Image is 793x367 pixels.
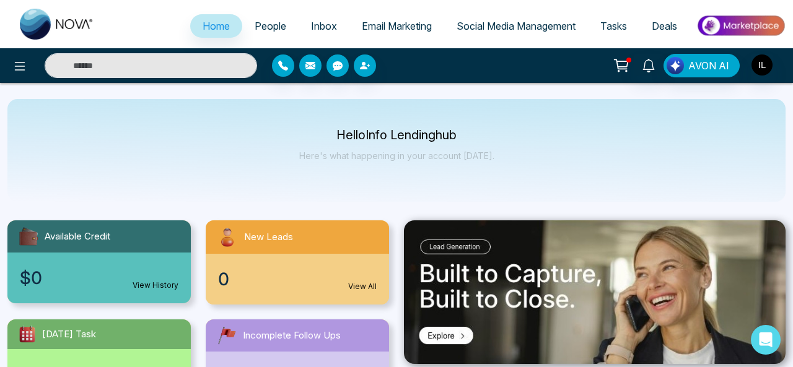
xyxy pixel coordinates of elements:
[667,57,684,74] img: Lead Flow
[751,325,781,355] div: Open Intercom Messenger
[218,266,229,292] span: 0
[349,14,444,38] a: Email Marketing
[45,230,110,244] span: Available Credit
[216,324,238,347] img: followUps.svg
[404,220,786,364] img: .
[457,20,576,32] span: Social Media Management
[348,281,377,292] a: View All
[664,54,740,77] button: AVON AI
[652,20,677,32] span: Deals
[255,20,286,32] span: People
[600,20,627,32] span: Tasks
[198,220,396,304] a: New Leads0View All
[20,265,42,291] span: $0
[444,14,588,38] a: Social Media Management
[20,9,94,40] img: Nova CRM Logo
[242,14,299,38] a: People
[17,225,40,248] img: availableCredit.svg
[299,14,349,38] a: Inbox
[696,12,786,40] img: Market-place.gif
[588,14,639,38] a: Tasks
[190,14,242,38] a: Home
[17,324,37,344] img: todayTask.svg
[751,54,773,76] img: User Avatar
[203,20,230,32] span: Home
[639,14,690,38] a: Deals
[362,20,432,32] span: Email Marketing
[311,20,337,32] span: Inbox
[42,327,96,342] span: [DATE] Task
[243,329,341,343] span: Incomplete Follow Ups
[688,58,729,73] span: AVON AI
[299,130,494,140] p: Hello Info Lendinghub
[216,225,239,249] img: newLeads.svg
[299,150,494,161] p: Here's what happening in your account [DATE].
[133,280,178,291] a: View History
[244,230,293,244] span: New Leads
